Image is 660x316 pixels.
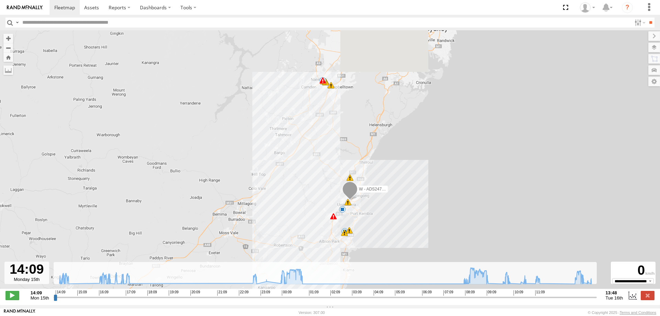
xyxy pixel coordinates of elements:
label: Search Query [14,18,20,28]
span: 01:09 [309,290,319,296]
div: 6 [341,228,348,235]
span: 08:09 [465,290,475,296]
i: ? [622,2,633,13]
span: 03:09 [352,290,362,296]
span: 19:09 [169,290,178,296]
button: Zoom in [3,34,13,43]
span: 07:09 [443,290,453,296]
div: 7 [339,206,346,213]
label: Play/Stop [5,291,19,300]
span: 09:09 [487,290,496,296]
span: 00:09 [282,290,291,296]
div: Version: 307.00 [299,310,325,315]
span: 11:09 [535,290,545,296]
label: Map Settings [648,77,660,86]
span: 04:09 [374,290,383,296]
strong: 13:48 [606,290,623,295]
span: 05:09 [395,290,405,296]
div: 0 [612,263,654,278]
div: © Copyright 2025 - [588,310,656,315]
div: Tye Clark [577,2,597,13]
span: 14:09 [56,290,65,296]
label: Search Filter Options [632,18,647,28]
strong: 14:09 [31,290,49,295]
span: 21:09 [217,290,227,296]
span: 23:09 [261,290,270,296]
span: 18:09 [147,290,157,296]
span: 20:09 [190,290,200,296]
button: Zoom Home [3,53,13,62]
span: 22:09 [239,290,249,296]
span: Mon 15th Sep 2025 [31,295,49,301]
span: 16:09 [99,290,109,296]
span: 10:09 [514,290,523,296]
span: Tue 16th Sep 2025 [606,295,623,301]
span: 06:09 [422,290,432,296]
span: 15:09 [77,290,87,296]
label: Measure [3,65,13,75]
label: Close [641,291,654,300]
span: 02:09 [330,290,340,296]
button: Zoom out [3,43,13,53]
img: rand-logo.svg [7,5,43,10]
a: Terms and Conditions [620,310,656,315]
a: Visit our Website [4,309,35,316]
span: 17:09 [126,290,135,296]
div: 15 [344,199,351,206]
span: W - ADS247 - [PERSON_NAME] [359,186,419,191]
